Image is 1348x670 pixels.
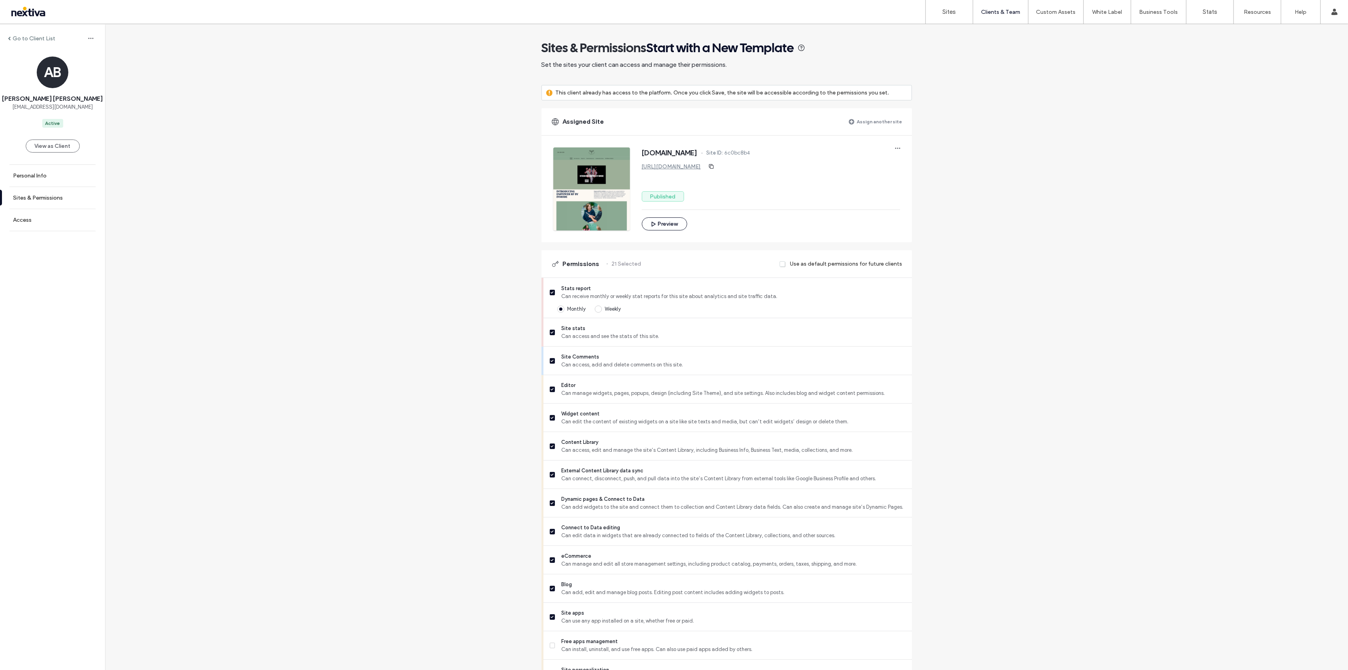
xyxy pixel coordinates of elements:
span: Can access, edit and manage the site’s Content Library, including Business Info, Business Text, m... [561,446,905,454]
button: View as Client [26,140,80,153]
label: Sites [943,8,956,15]
span: Can access and see the stats of this site. [561,332,905,340]
label: This client already has access to the platform. Once you click Save, the site will be accessible ... [556,85,889,100]
span: Site ID: [707,149,723,157]
span: Can install, uninstall, and use free apps. Can also use paid apps added by others. [561,645,905,653]
span: Dynamic pages & Connect to Data [561,495,905,503]
span: Can use any app installed on a site, whether free or paid. [561,617,905,625]
span: Can manage widgets, pages, popups, design (including Site Theme), and site settings. Also include... [561,389,905,397]
span: Widget content [561,410,905,418]
span: Free apps management [561,638,905,645]
span: Stats report [561,285,905,293]
label: Resources [1244,9,1271,15]
span: [EMAIL_ADDRESS][DOMAIN_NAME] [12,103,93,111]
label: Personal Info [13,172,47,179]
label: Clients & Team [981,9,1020,15]
span: Site stats [561,325,905,332]
button: Preview [642,217,687,230]
span: Can edit the content of existing widgets on a site like site texts and media, but can’t edit widg... [561,418,905,426]
a: [URL][DOMAIN_NAME] [642,163,701,170]
span: 6c0bc8b4 [725,149,750,157]
div: AB [37,57,68,88]
label: Help [1295,9,1307,15]
span: Editor [561,381,905,389]
label: Go to Client List [13,35,55,42]
label: Access [13,217,32,223]
span: Content Library [561,438,905,446]
span: External Content Library data sync [561,467,905,475]
span: Can access, add and delete comments on this site. [561,361,905,369]
span: [DOMAIN_NAME] [642,149,698,157]
span: Site Comments [561,353,905,361]
div: Active [45,120,60,127]
span: Can connect, disconnect, push, and pull data into the site’s Content Library from external tools ... [561,475,905,483]
label: Custom Assets [1036,9,1076,15]
span: Connect to Data editing [561,524,905,532]
span: Assigned Site [563,117,604,126]
label: Use as default permissions for future clients [790,257,902,271]
label: Sites & Permissions [13,194,63,201]
span: Monthly [568,306,586,312]
span: Can edit data in widgets that are already connected to fields of the Content Library, collections... [561,532,905,540]
span: Can add widgets to the site and connect them to collection and Content Library data fields. Can a... [561,503,905,511]
span: Help [18,6,34,13]
span: Can manage and edit all store management settings, including product catalog, payments, orders, t... [561,560,905,568]
span: Permissions [563,260,600,268]
label: Published [642,191,684,202]
label: Stats [1203,8,1217,15]
span: Site apps [561,609,905,617]
span: Can add, edit and manage blog posts. Editing post content includes adding widgets to posts. [561,589,905,596]
span: Weekly [605,306,621,312]
span: Can receive monthly or weekly stat reports for this site about analytics and site traffic data. [561,293,905,300]
label: 21 Selected [612,257,641,271]
span: Set the sites your client can access and manage their permissions. [541,61,727,68]
label: Assign another site [857,115,902,128]
span: [PERSON_NAME] [PERSON_NAME] [2,94,103,103]
label: Business Tools [1139,9,1178,15]
span: Blog [561,581,905,589]
label: White Label [1092,9,1122,15]
span: eCommerce [561,552,905,560]
span: Sites & Permissions [541,40,794,56]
